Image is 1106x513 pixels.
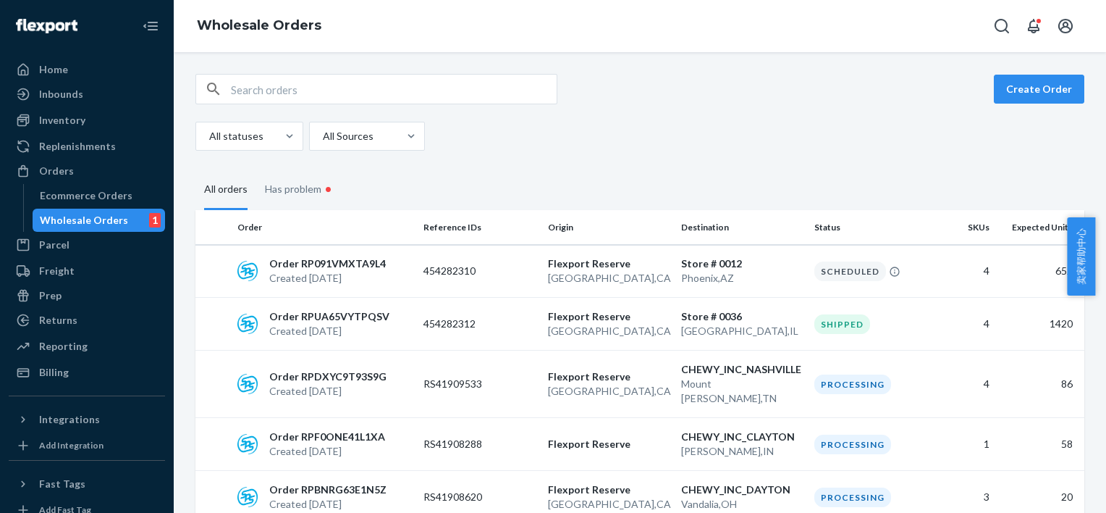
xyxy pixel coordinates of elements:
[321,180,335,199] div: •
[9,58,165,81] a: Home
[39,164,74,178] div: Orders
[39,439,104,451] div: Add Integration
[548,437,670,451] p: Flexport Reserve
[809,210,933,245] th: Status
[269,444,385,459] p: Created [DATE]
[681,324,803,338] p: [GEOGRAPHIC_DATA] , IL
[681,444,803,459] p: [PERSON_NAME] , IN
[9,109,165,132] a: Inventory
[995,418,1084,471] td: 58
[9,437,165,454] a: Add Integration
[814,314,870,334] div: Shipped
[548,324,670,338] p: [GEOGRAPHIC_DATA] , CA
[675,210,809,245] th: Destination
[9,361,165,384] a: Billing
[237,314,258,334] img: sps-commerce logo
[40,188,132,203] div: Ecommerce Orders
[269,370,387,384] p: Order RPDXYC9T93S9G
[269,324,389,338] p: Created [DATE]
[9,259,165,283] a: Freight
[39,264,75,278] div: Freight
[1067,217,1095,296] button: 卖家帮助中心
[423,377,536,391] p: RS41909533
[269,483,387,497] p: Order RPBNRG63E1N5Z
[269,256,386,271] p: Order RP091VMXTA9L4
[548,384,670,399] p: [GEOGRAPHIC_DATA] , CA
[39,339,88,354] div: Reporting
[9,135,165,158] a: Replenishments
[237,487,258,507] img: sps-commerce logo
[149,213,161,228] div: 1
[269,384,387,399] p: Created [DATE]
[994,75,1084,104] button: Create Order
[9,309,165,332] a: Returns
[237,434,258,454] img: sps-commerce logo
[423,317,536,331] p: 454282312
[9,335,165,358] a: Reporting
[542,210,675,245] th: Origin
[681,271,803,285] p: Phoenix , AZ
[933,298,995,351] td: 4
[548,309,670,324] p: Flexport Reserve
[995,298,1084,351] td: 1420
[814,435,891,454] div: Processing
[933,351,995,418] td: 4
[39,288,62,303] div: Prep
[9,159,165,183] a: Orders
[269,309,389,324] p: Order RPUA65VYTPQSV
[39,87,83,101] div: Inbounds
[237,261,258,281] img: sps-commerce logo
[681,430,803,444] p: CHEWY_INC_CLAYTON
[548,271,670,285] p: [GEOGRAPHIC_DATA] , CA
[39,238,69,252] div: Parcel
[231,75,557,104] input: Search orders
[681,362,803,377] p: CHEWY_INC_NASHVILLE
[9,408,165,431] button: Integrations
[39,313,77,328] div: Returns
[9,284,165,307] a: Prep
[548,483,670,497] p: Flexport Reserve
[136,12,165,41] button: Close Navigation
[548,370,670,384] p: Flexport Reserve
[681,256,803,271] p: Store # 0012
[814,375,891,394] div: Processing
[39,62,68,77] div: Home
[681,309,803,324] p: Store # 0036
[232,210,418,245] th: Order
[204,170,248,210] div: All orders
[995,351,1084,418] td: 86
[39,113,85,128] div: Inventory
[33,184,166,207] a: Ecommerce Orders
[185,5,333,47] ol: breadcrumbs
[321,129,323,143] input: All Sources
[269,430,385,444] p: Order RPF0ONE41L1XA
[548,256,670,271] p: Flexport Reserve
[681,497,803,512] p: Vandalia , OH
[1019,12,1048,41] button: Open notifications
[1051,12,1080,41] button: Open account menu
[681,483,803,497] p: CHEWY_INC_DAYTON
[548,497,670,512] p: [GEOGRAPHIC_DATA] , CA
[33,209,166,232] a: Wholesale Orders1
[814,488,891,507] div: Processing
[265,168,335,210] div: Has problem
[9,83,165,106] a: Inbounds
[208,129,209,143] input: All statuses
[987,12,1016,41] button: Open Search Box
[39,365,69,380] div: Billing
[9,472,165,496] button: Fast Tags
[995,210,1084,245] th: Expected Units
[933,210,995,245] th: SKUs
[423,437,536,451] p: RS41908288
[39,477,85,491] div: Fast Tags
[197,17,321,33] a: Wholesale Orders
[39,412,100,427] div: Integrations
[418,210,542,245] th: Reference IDs
[814,262,886,281] div: Scheduled
[933,418,995,471] td: 1
[423,264,536,278] p: 454282310
[39,139,116,154] div: Replenishments
[933,245,995,298] td: 4
[681,377,803,406] p: Mount [PERSON_NAME] , TN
